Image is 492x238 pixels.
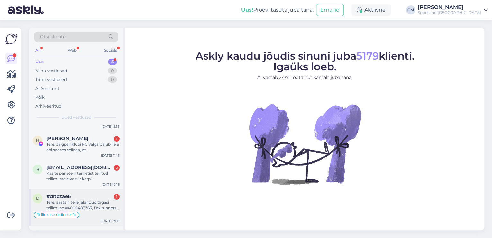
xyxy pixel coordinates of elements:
div: Socials [103,46,118,54]
b: Uus! [241,7,253,13]
div: Tere, saatsin teile jalanõud tagasi tellimuse #4000483365, flex runners 3 aga raha pole siiamaani... [46,199,120,211]
span: #dltbzae6 [46,194,71,199]
span: Uued vestlused [61,114,91,120]
div: Kõik [35,94,45,100]
button: Emailid [316,4,344,16]
div: [DATE] 7:45 [101,153,120,158]
div: AI Assistent [35,85,59,92]
div: Proovi tasuta juba täna: [241,6,314,14]
div: [DATE] 0:16 [102,182,120,187]
span: r.valdmann@gmail.com [46,165,113,170]
a: [PERSON_NAME]Sportland [GEOGRAPHIC_DATA] [418,5,488,15]
div: Sportland [GEOGRAPHIC_DATA] [418,10,481,15]
span: r [36,167,39,172]
span: Heiki Trakmann [46,136,88,141]
p: AI vastab 24/7. Tööta nutikamalt juba täna. [196,74,415,81]
div: [DATE] 21:11 [101,219,120,224]
div: Minu vestlused [35,68,67,74]
span: Askly kaudu jõudis sinuni juba klienti. Igaüks loeb. [196,50,415,73]
div: [DATE] 8:53 [101,124,120,129]
div: CM [406,5,415,14]
div: Arhiveeritud [35,103,62,109]
div: 0 [108,68,117,74]
div: 5 [108,59,117,65]
div: 1 [114,194,120,200]
div: 1 [114,136,120,142]
span: d [36,196,39,201]
div: 2 [114,165,120,171]
div: Tiimi vestlused [35,76,67,83]
span: Otsi kliente [40,33,66,40]
div: All [34,46,41,54]
div: Web [67,46,78,54]
span: 5179 [356,50,379,62]
div: 0 [108,76,117,83]
span: H [36,138,39,143]
div: Uus [35,59,44,65]
div: Aktiivne [351,4,391,16]
span: Tellimuse üldine info [37,213,76,217]
div: Kas te panete internetist tellitud tellimustele kotti / karpi [PERSON_NAME] tellimuse arve vms? [46,170,120,182]
img: No Chat active [247,86,363,202]
div: [PERSON_NAME] [418,5,481,10]
div: Tere. Jalgpalliklubi FC Valga palub Teie abi seoses sellega, et [PERSON_NAME] suuda toetada kohal... [46,141,120,153]
img: Askly Logo [5,33,17,45]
